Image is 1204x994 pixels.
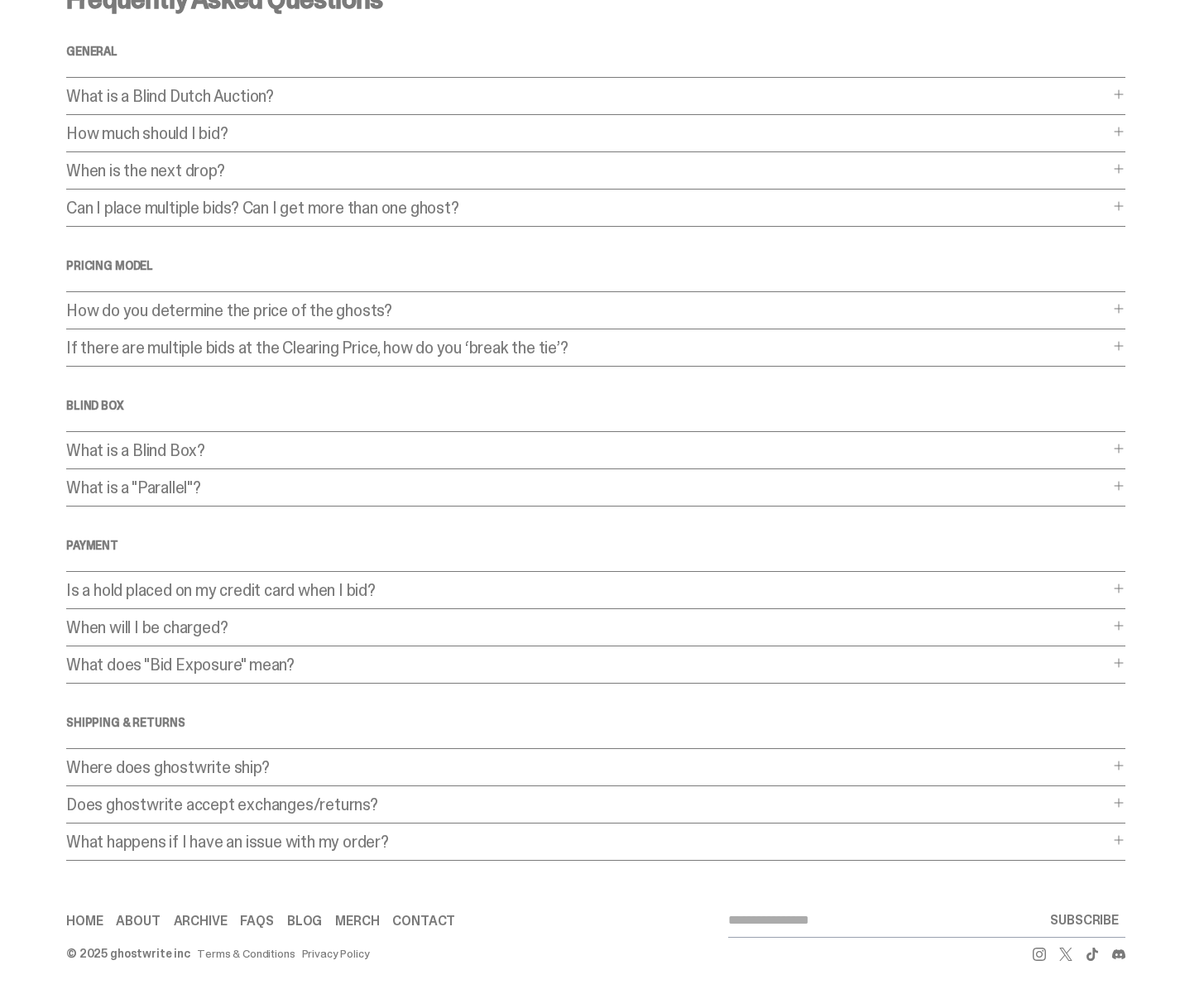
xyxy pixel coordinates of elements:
div: © 2025 ghostwrite inc [66,948,190,959]
p: Is a hold placed on my credit card when I bid? [66,582,1109,598]
p: What is a Blind Dutch Auction? [66,88,1109,104]
p: How do you determine the price of the ghosts? [66,302,1109,319]
a: FAQs [240,915,273,928]
a: Contact [392,915,455,928]
h4: General [66,46,1125,57]
p: How much should I bid? [66,125,1109,142]
h4: Blind Box [66,400,1125,411]
a: Merch [335,915,379,928]
button: SUBSCRIBE [1043,904,1125,937]
a: Terms & Conditions [197,948,295,959]
a: Blog [287,915,322,928]
h4: SHIPPING & RETURNS [66,717,1125,728]
p: What happens if I have an issue with my order? [66,833,1109,850]
p: What does "Bid Exposure" mean? [66,656,1109,673]
p: If there are multiple bids at the Clearing Price, how do you ‘break the tie’? [66,339,1109,356]
p: Can I place multiple bids? Can I get more than one ghost? [66,199,1109,216]
p: When is the next drop? [66,162,1109,179]
a: Privacy Policy [302,948,370,959]
p: Does ghostwrite accept exchanges/returns? [66,796,1109,813]
p: What is a Blind Box? [66,442,1109,459]
p: What is a "Parallel"? [66,479,1109,496]
p: Where does ghostwrite ship? [66,759,1109,776]
a: Archive [174,915,228,928]
a: Home [66,915,103,928]
a: About [116,915,160,928]
p: When will I be charged? [66,619,1109,636]
h4: Payment [66,540,1125,551]
h4: Pricing Model [66,260,1125,271]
